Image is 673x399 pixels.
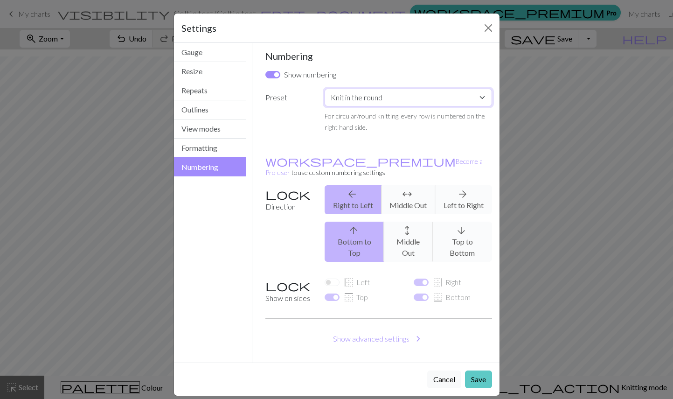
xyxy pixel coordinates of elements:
[174,43,247,62] button: Gauge
[174,100,247,119] button: Outlines
[481,21,496,35] button: Close
[325,112,485,131] small: For circular/round knitting, every row is numbered on the right hand side.
[432,292,471,303] label: Bottom
[432,291,444,304] span: border_bottom
[343,291,354,304] span: border_top
[265,330,492,348] button: Show advanced settings
[174,119,247,139] button: View modes
[343,292,368,303] label: Top
[174,81,247,100] button: Repeats
[174,139,247,158] button: Formatting
[265,157,483,176] small: to use custom numbering settings
[284,69,336,80] label: Show numbering
[174,157,247,176] button: Numbering
[343,277,370,288] label: Left
[265,157,483,176] a: Become a Pro user
[427,371,461,388] button: Cancel
[260,277,319,307] label: Show on sides
[181,21,216,35] h5: Settings
[260,89,319,133] label: Preset
[413,332,424,345] span: chevron_right
[265,154,456,168] span: workspace_premium
[343,276,354,289] span: border_left
[260,185,319,269] label: Direction
[465,371,492,388] button: Save
[432,276,444,289] span: border_right
[432,277,461,288] label: Right
[174,62,247,81] button: Resize
[265,50,492,62] h5: Numbering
